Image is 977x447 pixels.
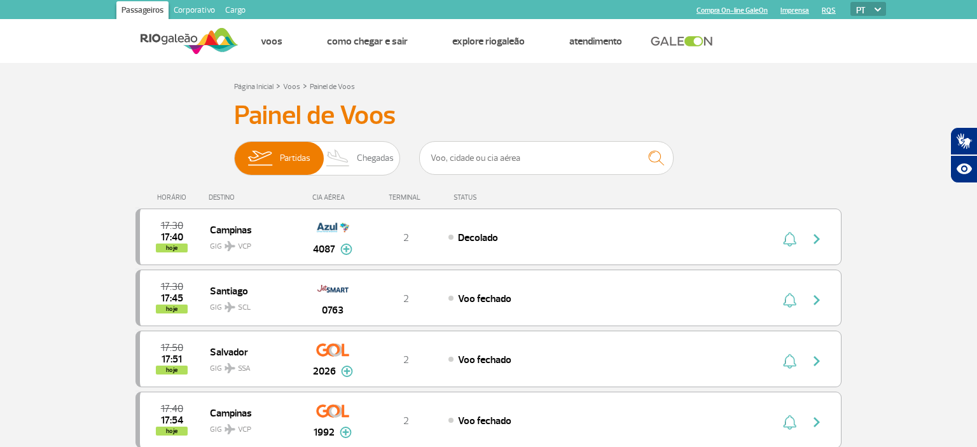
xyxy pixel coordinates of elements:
[452,35,525,48] a: Explore RIOgaleão
[116,1,169,22] a: Passageiros
[783,354,796,369] img: sino-painel-voo.svg
[225,302,235,312] img: destiny_airplane.svg
[327,35,408,48] a: Como chegar e sair
[161,404,183,413] span: 2025-09-24 17:40:00
[696,6,768,15] a: Compra On-line GaleOn
[364,193,447,202] div: TERMINAL
[161,416,183,425] span: 2025-09-24 17:54:00
[210,356,291,375] span: GIG
[156,305,188,313] span: hoje
[210,234,291,252] span: GIG
[340,244,352,255] img: mais-info-painel-voo.svg
[458,231,498,244] span: Decolado
[156,366,188,375] span: hoje
[313,364,336,379] span: 2026
[458,415,511,427] span: Voo fechado
[303,78,307,93] a: >
[403,231,409,244] span: 2
[162,355,182,364] span: 2025-09-24 17:51:54
[341,366,353,377] img: mais-info-painel-voo.svg
[161,233,183,242] span: 2025-09-24 17:40:00
[209,193,301,202] div: DESTINO
[240,142,280,175] img: slider-embarque
[809,415,824,430] img: seta-direita-painel-voo.svg
[313,242,335,257] span: 4087
[783,415,796,430] img: sino-painel-voo.svg
[780,6,809,15] a: Imprensa
[225,424,235,434] img: destiny_airplane.svg
[220,1,251,22] a: Cargo
[161,343,183,352] span: 2025-09-24 17:50:00
[950,155,977,183] button: Abrir recursos assistivos.
[458,354,511,366] span: Voo fechado
[447,193,551,202] div: STATUS
[301,193,364,202] div: CIA AÉREA
[950,127,977,155] button: Abrir tradutor de língua de sinais.
[950,127,977,183] div: Plugin de acessibilidade da Hand Talk.
[156,244,188,252] span: hoje
[419,141,674,175] input: Voo, cidade ou cia aérea
[210,295,291,313] span: GIG
[238,302,251,313] span: SCL
[283,82,300,92] a: Voos
[458,292,511,305] span: Voo fechado
[569,35,622,48] a: Atendimento
[319,142,357,175] img: slider-desembarque
[809,292,824,308] img: seta-direita-painel-voo.svg
[156,427,188,436] span: hoje
[357,142,394,175] span: Chegadas
[809,354,824,369] img: seta-direita-painel-voo.svg
[403,354,409,366] span: 2
[783,292,796,308] img: sino-painel-voo.svg
[809,231,824,247] img: seta-direita-painel-voo.svg
[210,404,291,421] span: Campinas
[225,363,235,373] img: destiny_airplane.svg
[225,241,235,251] img: destiny_airplane.svg
[139,193,209,202] div: HORÁRIO
[276,78,281,93] a: >
[169,1,220,22] a: Corporativo
[210,343,291,360] span: Salvador
[340,427,352,438] img: mais-info-painel-voo.svg
[238,363,251,375] span: SSA
[280,142,310,175] span: Partidas
[403,415,409,427] span: 2
[210,282,291,299] span: Santiago
[161,221,183,230] span: 2025-09-24 17:30:00
[210,221,291,238] span: Campinas
[234,100,743,132] h3: Painel de Voos
[238,424,251,436] span: VCP
[322,303,343,318] span: 0763
[238,241,251,252] span: VCP
[210,417,291,436] span: GIG
[234,82,274,92] a: Página Inicial
[261,35,282,48] a: Voos
[403,292,409,305] span: 2
[161,282,183,291] span: 2025-09-24 17:30:00
[314,425,335,440] span: 1992
[310,82,355,92] a: Painel de Voos
[822,6,836,15] a: RQS
[783,231,796,247] img: sino-painel-voo.svg
[161,294,183,303] span: 2025-09-24 17:45:00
